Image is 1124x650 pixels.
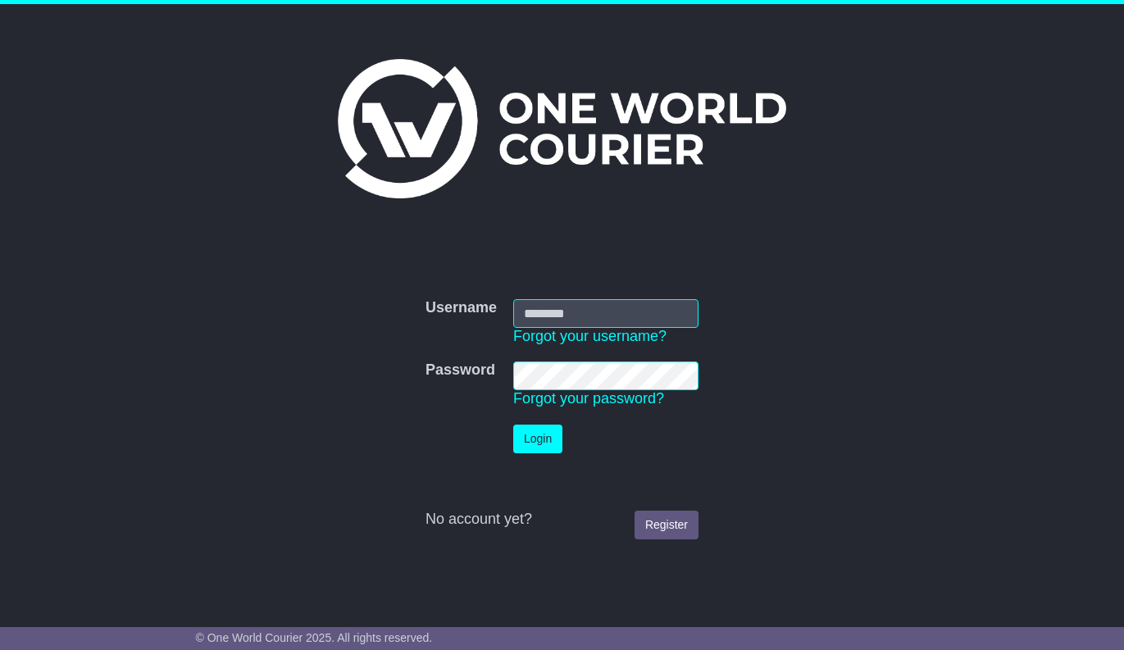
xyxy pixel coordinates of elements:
a: Forgot your password? [513,390,664,407]
a: Register [635,511,699,539]
img: One World [338,59,785,198]
button: Login [513,425,562,453]
label: Password [425,361,495,380]
div: No account yet? [425,511,699,529]
a: Forgot your username? [513,328,667,344]
label: Username [425,299,497,317]
span: © One World Courier 2025. All rights reserved. [196,631,433,644]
